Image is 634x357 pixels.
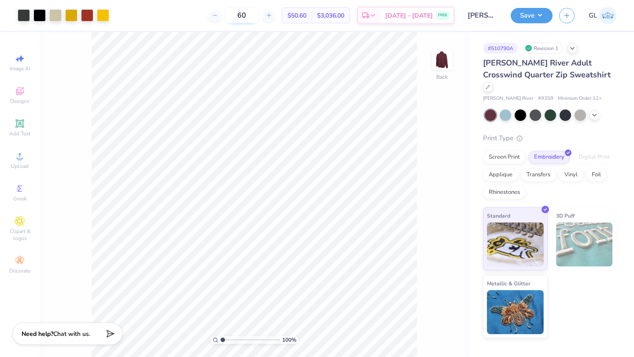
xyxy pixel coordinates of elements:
[538,95,553,102] span: # 9359
[487,211,510,220] span: Standard
[11,163,29,170] span: Upload
[436,73,448,81] div: Back
[483,58,611,80] span: [PERSON_NAME] River Adult Crosswind Quarter Zip Sweatshirt
[528,151,570,164] div: Embroidery
[599,7,616,24] img: Grace Lang
[487,290,544,334] img: Metallic & Glitter
[573,151,616,164] div: Digital Print
[589,7,616,24] a: GL
[9,130,30,137] span: Add Text
[523,43,563,54] div: Revision 1
[556,211,575,220] span: 3D Puff
[438,12,447,18] span: FREE
[483,168,518,182] div: Applique
[317,11,344,20] span: $3,036.00
[487,279,531,288] span: Metallic & Glitter
[487,222,544,266] img: Standard
[385,11,433,20] span: [DATE] - [DATE]
[556,222,613,266] img: 3D Puff
[483,95,534,102] span: [PERSON_NAME] River
[13,195,27,202] span: Greek
[558,95,602,102] span: Minimum Order: 12 +
[483,133,616,143] div: Print Type
[483,151,526,164] div: Screen Print
[10,98,29,105] span: Designs
[225,7,259,23] input: – –
[9,267,30,274] span: Decorate
[288,11,306,20] span: $50.60
[483,43,518,54] div: # 510790A
[22,330,53,338] strong: Need help?
[282,336,296,344] span: 100 %
[589,11,597,21] span: GL
[559,168,583,182] div: Vinyl
[10,65,30,72] span: Image AI
[433,51,451,69] img: Back
[521,168,556,182] div: Transfers
[4,228,35,242] span: Clipart & logos
[53,330,90,338] span: Chat with us.
[483,186,526,199] div: Rhinestones
[586,168,607,182] div: Foil
[511,8,553,23] button: Save
[461,7,504,24] input: Untitled Design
